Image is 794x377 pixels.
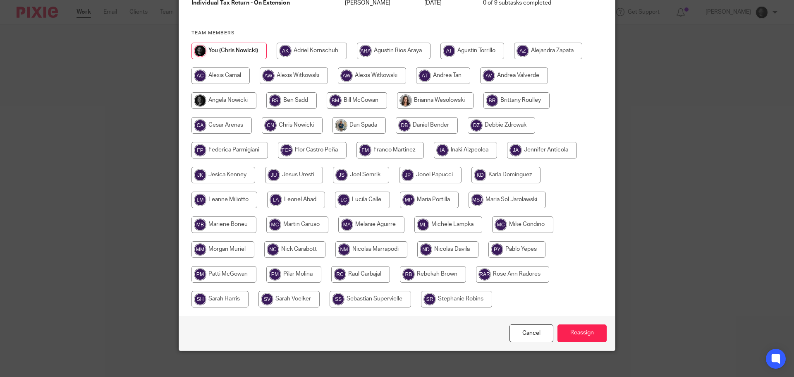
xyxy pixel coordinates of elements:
[191,0,290,6] span: Individual Tax Return - On Extension
[509,324,553,342] a: Close this dialog window
[191,30,603,36] h4: Team members
[557,324,607,342] input: Reassign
